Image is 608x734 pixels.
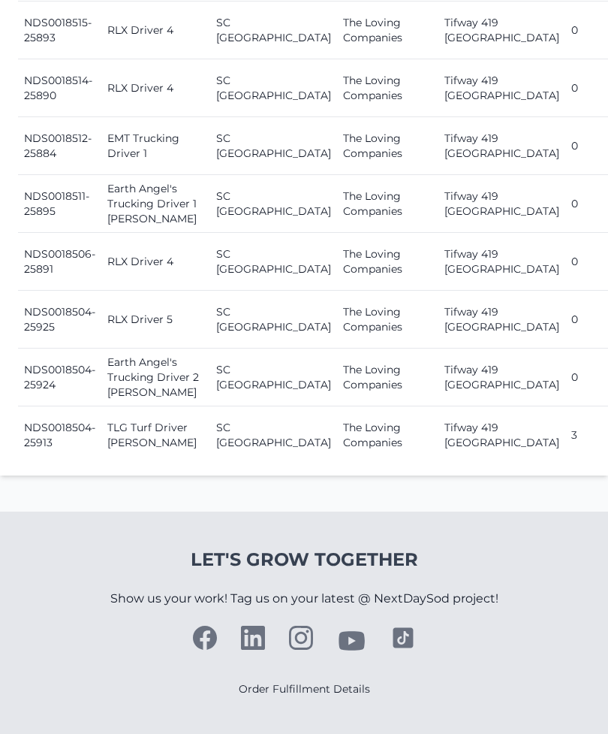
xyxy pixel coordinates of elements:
td: EMT Trucking Driver 1 [101,117,210,175]
td: TLG Turf Driver [PERSON_NAME] [101,406,210,464]
td: Tifway 419 [GEOGRAPHIC_DATA] [438,175,565,233]
td: NDS0018515-25893 [18,2,101,59]
td: RLX Driver 4 [101,2,210,59]
td: Tifway 419 [GEOGRAPHIC_DATA] [438,233,565,291]
td: Tifway 419 [GEOGRAPHIC_DATA] [438,349,565,406]
td: Tifway 419 [GEOGRAPHIC_DATA] [438,291,565,349]
td: NDS0018514-25890 [18,59,101,117]
td: RLX Driver 5 [101,291,210,349]
td: RLX Driver 4 [101,59,210,117]
td: Tifway 419 [GEOGRAPHIC_DATA] [438,2,565,59]
td: The Loving Companies [337,291,438,349]
td: SC [GEOGRAPHIC_DATA] [210,59,337,117]
td: NDS0018506-25891 [18,233,101,291]
td: SC [GEOGRAPHIC_DATA] [210,117,337,175]
td: NDS0018504-25924 [18,349,101,406]
td: Tifway 419 [GEOGRAPHIC_DATA] [438,117,565,175]
td: Earth Angel's Trucking Driver 1 [PERSON_NAME] [101,175,210,233]
td: The Loving Companies [337,233,438,291]
td: The Loving Companies [337,59,438,117]
td: The Loving Companies [337,406,438,464]
td: SC [GEOGRAPHIC_DATA] [210,406,337,464]
td: NDS0018511-25895 [18,175,101,233]
td: The Loving Companies [337,175,438,233]
td: SC [GEOGRAPHIC_DATA] [210,349,337,406]
a: Order Fulfillment Details [239,682,370,696]
td: NDS0018504-25925 [18,291,101,349]
td: Tifway 419 [GEOGRAPHIC_DATA] [438,59,565,117]
td: The Loving Companies [337,117,438,175]
td: RLX Driver 4 [101,233,210,291]
td: SC [GEOGRAPHIC_DATA] [210,175,337,233]
td: NDS0018504-25913 [18,406,101,464]
td: Earth Angel's Trucking Driver 2 [PERSON_NAME] [101,349,210,406]
p: Show us your work! Tag us on your latest @ NextDaySod project! [110,572,498,626]
td: NDS0018512-25884 [18,117,101,175]
td: The Loving Companies [337,2,438,59]
td: SC [GEOGRAPHIC_DATA] [210,233,337,291]
td: Tifway 419 [GEOGRAPHIC_DATA] [438,406,565,464]
td: SC [GEOGRAPHIC_DATA] [210,291,337,349]
td: SC [GEOGRAPHIC_DATA] [210,2,337,59]
h4: Let's Grow Together [110,548,498,572]
td: The Loving Companies [337,349,438,406]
